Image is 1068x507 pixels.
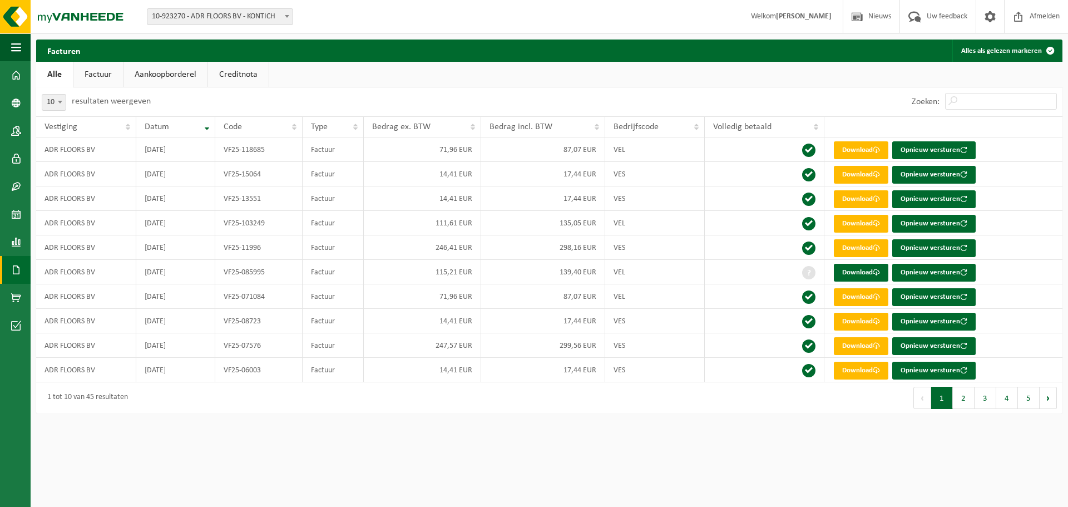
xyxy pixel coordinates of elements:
[489,122,552,131] span: Bedrag incl. BTW
[303,260,363,284] td: Factuur
[215,284,303,309] td: VF25-071084
[303,358,363,382] td: Factuur
[364,309,481,333] td: 14,41 EUR
[136,235,215,260] td: [DATE]
[481,333,605,358] td: 299,56 EUR
[303,309,363,333] td: Factuur
[303,137,363,162] td: Factuur
[952,40,1061,62] button: Alles als gelezen markeren
[892,239,976,257] button: Opnieuw versturen
[996,387,1018,409] button: 4
[364,137,481,162] td: 71,96 EUR
[834,239,888,257] a: Download
[136,284,215,309] td: [DATE]
[42,95,66,110] span: 10
[36,358,136,382] td: ADR FLOORS BV
[147,8,293,25] span: 10-923270 - ADR FLOORS BV - KONTICH
[42,94,66,111] span: 10
[776,12,832,21] strong: [PERSON_NAME]
[481,358,605,382] td: 17,44 EUR
[215,333,303,358] td: VF25-07576
[136,137,215,162] td: [DATE]
[36,235,136,260] td: ADR FLOORS BV
[364,162,481,186] td: 14,41 EUR
[481,162,605,186] td: 17,44 EUR
[481,137,605,162] td: 87,07 EUR
[892,190,976,208] button: Opnieuw versturen
[912,97,940,106] label: Zoeken:
[136,162,215,186] td: [DATE]
[834,337,888,355] a: Download
[892,337,976,355] button: Opnieuw versturen
[364,211,481,235] td: 111,61 EUR
[123,62,207,87] a: Aankoopborderel
[145,122,169,131] span: Datum
[73,62,123,87] a: Factuur
[36,186,136,211] td: ADR FLOORS BV
[892,313,976,331] button: Opnieuw versturen
[36,284,136,309] td: ADR FLOORS BV
[892,215,976,233] button: Opnieuw versturen
[372,122,431,131] span: Bedrag ex. BTW
[605,186,705,211] td: VES
[364,358,481,382] td: 14,41 EUR
[481,260,605,284] td: 139,40 EUR
[605,358,705,382] td: VES
[834,313,888,331] a: Download
[215,186,303,211] td: VF25-13551
[215,137,303,162] td: VF25-118685
[481,284,605,309] td: 87,07 EUR
[36,40,92,61] h2: Facturen
[36,162,136,186] td: ADR FLOORS BV
[931,387,953,409] button: 1
[1018,387,1040,409] button: 5
[953,387,975,409] button: 2
[605,309,705,333] td: VES
[834,264,888,282] a: Download
[892,141,976,159] button: Opnieuw versturen
[834,362,888,380] a: Download
[364,333,481,358] td: 247,57 EUR
[834,166,888,184] a: Download
[215,358,303,382] td: VF25-06003
[834,190,888,208] a: Download
[605,333,705,358] td: VES
[605,284,705,309] td: VEL
[892,264,976,282] button: Opnieuw versturen
[892,288,976,306] button: Opnieuw versturen
[147,9,293,24] span: 10-923270 - ADR FLOORS BV - KONTICH
[36,211,136,235] td: ADR FLOORS BV
[481,235,605,260] td: 298,16 EUR
[215,260,303,284] td: VF25-085995
[136,186,215,211] td: [DATE]
[713,122,772,131] span: Volledig betaald
[215,235,303,260] td: VF25-11996
[481,186,605,211] td: 17,44 EUR
[605,211,705,235] td: VEL
[72,97,151,106] label: resultaten weergeven
[605,137,705,162] td: VEL
[605,162,705,186] td: VES
[605,235,705,260] td: VES
[834,288,888,306] a: Download
[36,333,136,358] td: ADR FLOORS BV
[303,186,363,211] td: Factuur
[892,362,976,380] button: Opnieuw versturen
[208,62,269,87] a: Creditnota
[136,309,215,333] td: [DATE]
[36,260,136,284] td: ADR FLOORS BV
[36,137,136,162] td: ADR FLOORS BV
[215,211,303,235] td: VF25-103249
[303,284,363,309] td: Factuur
[36,62,73,87] a: Alle
[913,387,931,409] button: Previous
[136,260,215,284] td: [DATE]
[605,260,705,284] td: VEL
[834,141,888,159] a: Download
[303,162,363,186] td: Factuur
[44,122,77,131] span: Vestiging
[311,122,328,131] span: Type
[215,309,303,333] td: VF25-08723
[224,122,242,131] span: Code
[481,309,605,333] td: 17,44 EUR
